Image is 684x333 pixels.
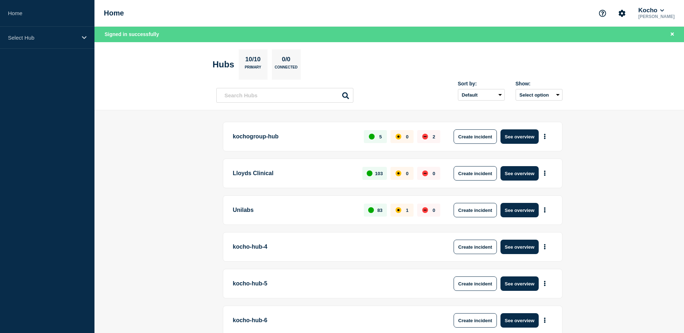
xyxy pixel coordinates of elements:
[233,166,354,181] p: Lloyds Clinical
[233,129,356,144] p: kochogroup-hub
[500,240,539,254] button: See overview
[454,240,497,254] button: Create incident
[595,6,610,21] button: Support
[540,130,550,143] button: More actions
[500,313,539,328] button: See overview
[516,81,562,86] div: Show:
[637,7,665,14] button: Kocho
[275,65,297,73] p: Connected
[245,65,261,73] p: Primary
[396,207,401,213] div: affected
[396,134,401,139] div: affected
[516,89,562,101] button: Select option
[379,134,382,139] p: 5
[369,134,375,139] div: up
[422,134,428,139] div: down
[368,207,374,213] div: up
[668,30,677,39] button: Close banner
[233,313,432,328] p: kocho-hub-6
[406,208,409,213] p: 1
[454,203,497,217] button: Create incident
[377,208,382,213] p: 83
[279,56,293,65] p: 0/0
[233,203,356,217] p: Unilabs
[540,240,550,254] button: More actions
[105,31,159,37] span: Signed in successfully
[406,134,409,139] p: 0
[233,240,432,254] p: kocho-hub-4
[433,171,435,176] p: 0
[540,277,550,290] button: More actions
[367,170,372,176] div: up
[614,6,630,21] button: Account settings
[375,171,383,176] p: 103
[104,9,124,17] h1: Home
[216,88,353,103] input: Search Hubs
[454,166,497,181] button: Create incident
[637,14,676,19] p: [PERSON_NAME]
[500,166,539,181] button: See overview
[458,81,505,86] div: Sort by:
[454,313,497,328] button: Create incident
[406,171,409,176] p: 0
[422,170,428,176] div: down
[433,208,435,213] p: 0
[454,129,497,144] button: Create incident
[458,89,505,101] select: Sort by
[540,204,550,217] button: More actions
[454,276,497,291] button: Create incident
[500,276,539,291] button: See overview
[233,276,432,291] p: kocho-hub-5
[396,170,401,176] div: affected
[500,203,539,217] button: See overview
[500,129,539,144] button: See overview
[8,35,77,41] p: Select Hub
[540,167,550,180] button: More actions
[243,56,264,65] p: 10/10
[433,134,435,139] p: 2
[213,59,234,70] h2: Hubs
[422,207,428,213] div: down
[540,314,550,327] button: More actions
